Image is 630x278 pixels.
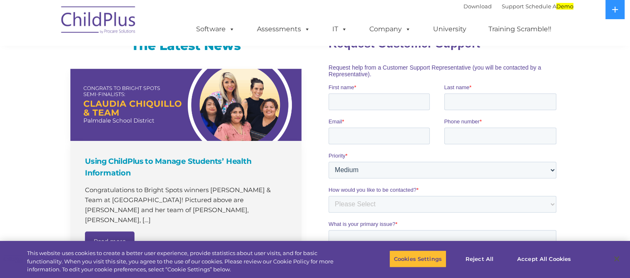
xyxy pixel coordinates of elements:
[513,250,575,268] button: Accept All Cookies
[480,21,560,38] a: Training Scramble!!
[57,0,140,42] img: ChildPlus by Procare Solutions
[389,250,446,268] button: Cookies Settings
[27,249,346,274] div: This website uses cookies to create a better user experience, provide statistics about user visit...
[324,21,356,38] a: IT
[556,3,573,10] msreadoutspan: Demo
[85,185,289,225] p: Congratulations to Bright Spots winners [PERSON_NAME] & Team at [GEOGRAPHIC_DATA]​! Pictured abov...
[525,3,573,10] a: Schedule ADemo
[525,3,573,10] msreadoutspan: Schedule A
[453,250,505,268] button: Reject All
[425,21,475,38] a: University
[85,155,289,179] h4: Using ChildPlus to Manage Students’ Health Information
[85,231,134,251] a: Read more
[608,250,626,268] button: Close
[502,3,524,10] a: Support
[524,3,525,10] msreadoutspan: |
[249,21,319,38] a: Assessments
[463,3,492,10] a: Download
[361,21,419,38] a: Company
[188,21,243,38] a: Software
